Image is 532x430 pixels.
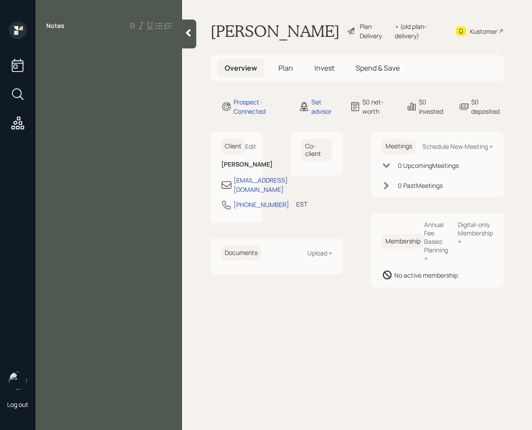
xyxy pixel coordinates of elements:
div: No active membership [394,271,458,280]
h6: Documents [221,246,261,260]
img: retirable_logo.png [9,372,27,390]
div: [EMAIL_ADDRESS][DOMAIN_NAME] [234,175,288,194]
label: Notes [46,21,64,30]
div: Upload + [307,249,332,257]
div: Annual Fee Based Planning + [424,220,451,263]
div: 0 Upcoming Meeting s [398,161,459,170]
div: Edit [245,142,256,151]
div: $0 net-worth [362,97,396,116]
h6: Membership [382,234,424,249]
span: Overview [225,63,257,73]
div: 0 Past Meeting s [398,181,443,190]
span: Invest [314,63,334,73]
div: Set advisor [311,97,339,116]
span: Spend & Save [356,63,400,73]
h6: Client [221,139,245,154]
div: [PHONE_NUMBER] [234,200,289,209]
div: $0 deposited [471,97,504,116]
h1: [PERSON_NAME] [210,21,340,41]
span: Plan [278,63,293,73]
h6: [PERSON_NAME] [221,161,252,168]
div: Digital-only Membership + [458,220,493,246]
div: • (old plan-delivery) [395,22,444,40]
div: Plan Delivery [360,22,391,40]
div: Log out [7,400,28,409]
h6: Meetings [382,139,416,154]
div: $0 invested [419,97,448,116]
div: Kustomer [470,27,497,36]
div: Prospect · Connected [234,97,288,116]
div: Schedule New Meeting + [422,142,493,151]
h6: Co-client [302,139,332,161]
